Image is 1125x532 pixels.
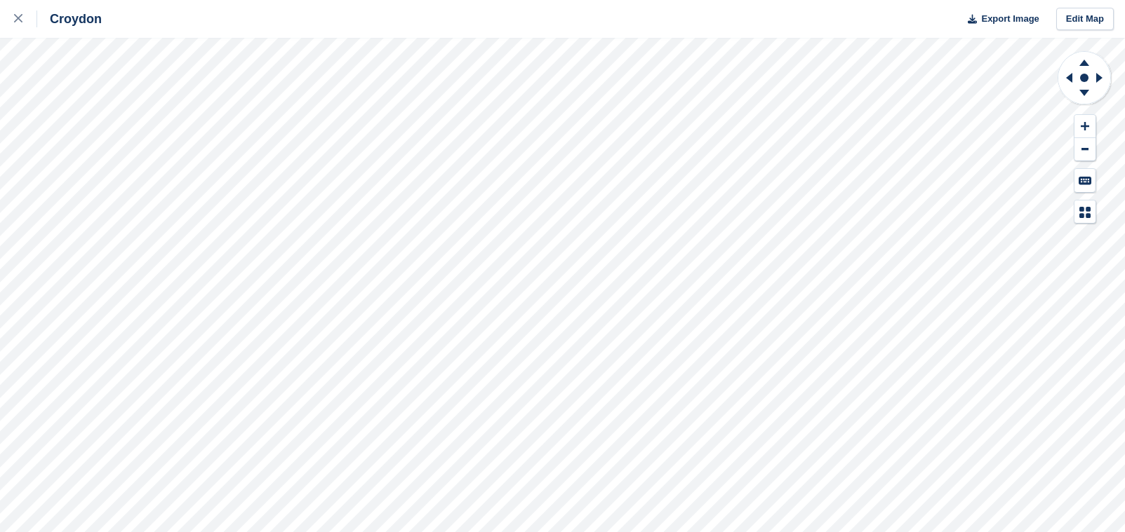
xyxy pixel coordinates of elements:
button: Keyboard Shortcuts [1074,169,1096,192]
button: Zoom In [1074,115,1096,138]
span: Export Image [981,12,1039,26]
a: Edit Map [1056,8,1114,31]
div: Croydon [37,11,102,27]
button: Export Image [959,8,1039,31]
button: Map Legend [1074,200,1096,224]
button: Zoom Out [1074,138,1096,161]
